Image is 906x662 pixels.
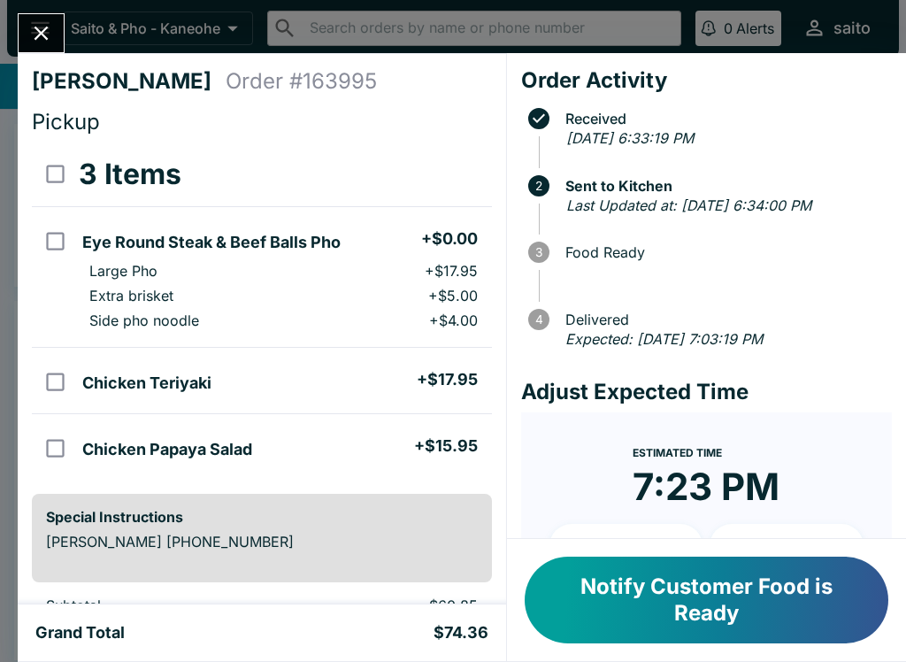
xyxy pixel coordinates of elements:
p: [PERSON_NAME] [PHONE_NUMBER] [46,533,478,550]
h6: Special Instructions [46,508,478,526]
h4: [PERSON_NAME] [32,68,226,95]
p: Side pho noodle [89,312,199,329]
h5: + $17.95 [417,369,478,390]
text: 4 [534,312,542,327]
h4: Order # 163995 [226,68,377,95]
h5: Grand Total [35,622,125,643]
table: orders table [32,142,492,480]
h3: 3 Items [79,157,181,192]
p: + $17.95 [425,262,478,280]
p: Subtotal [46,597,275,614]
span: Sent to Kitchen [557,178,892,194]
em: [DATE] 6:33:19 PM [566,129,694,147]
span: Delivered [557,312,892,327]
span: Estimated Time [633,446,722,459]
button: Close [19,14,64,52]
h5: Eye Round Steak & Beef Balls Pho [82,232,341,253]
text: 3 [535,245,542,259]
p: + $5.00 [428,287,478,304]
span: Food Ready [557,244,892,260]
h5: $74.36 [434,622,488,643]
text: 2 [535,179,542,193]
h5: Chicken Teriyaki [82,373,211,394]
h5: + $15.95 [414,435,478,457]
button: + 10 [549,524,703,568]
p: Extra brisket [89,287,173,304]
h4: Order Activity [521,67,892,94]
time: 7:23 PM [633,464,779,510]
p: $60.85 [303,597,477,614]
button: + 20 [710,524,864,568]
em: Last Updated at: [DATE] 6:34:00 PM [566,196,811,214]
em: Expected: [DATE] 7:03:19 PM [565,330,763,348]
span: Received [557,111,892,127]
h5: + $0.00 [421,228,478,250]
h4: Adjust Expected Time [521,379,892,405]
h5: Chicken Papaya Salad [82,439,252,460]
p: Large Pho [89,262,157,280]
p: + $4.00 [429,312,478,329]
button: Notify Customer Food is Ready [525,557,888,643]
span: Pickup [32,109,100,135]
